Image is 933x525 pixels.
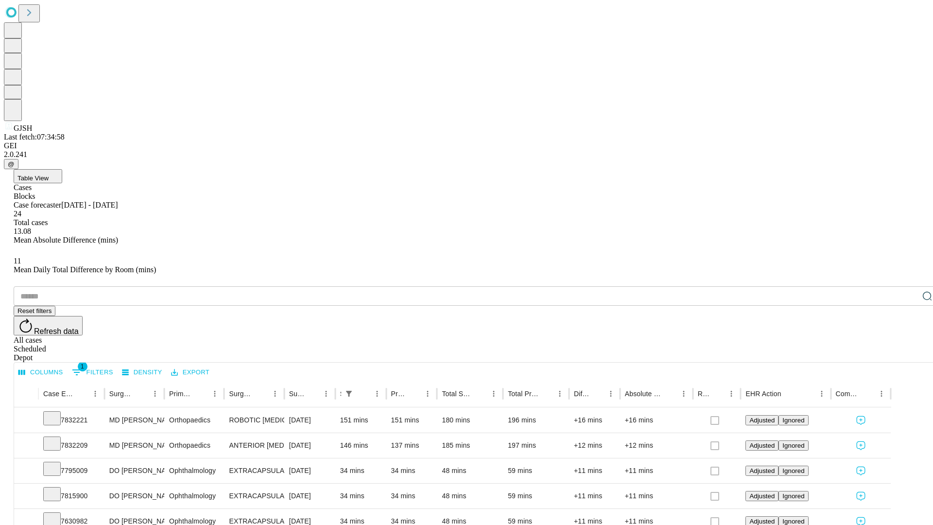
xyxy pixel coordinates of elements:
[553,387,567,401] button: Menu
[778,466,808,476] button: Ignored
[14,265,156,274] span: Mean Daily Total Difference by Room (mins)
[340,458,381,483] div: 34 mins
[19,488,34,505] button: Expand
[319,387,333,401] button: Menu
[14,316,83,335] button: Refresh data
[875,387,888,401] button: Menu
[421,387,434,401] button: Menu
[342,387,356,401] div: 1 active filter
[778,440,808,451] button: Ignored
[391,408,432,433] div: 151 mins
[487,387,501,401] button: Menu
[749,442,775,449] span: Adjusted
[43,458,100,483] div: 7795009
[508,433,564,458] div: 197 mins
[574,458,615,483] div: +11 mins
[208,387,222,401] button: Menu
[508,408,564,433] div: 196 mins
[778,415,808,425] button: Ignored
[711,387,725,401] button: Sort
[604,387,618,401] button: Menu
[14,227,31,235] span: 13.08
[442,408,498,433] div: 180 mins
[574,484,615,508] div: +11 mins
[109,484,159,508] div: DO [PERSON_NAME]
[148,387,162,401] button: Menu
[19,463,34,480] button: Expand
[677,387,691,401] button: Menu
[120,365,165,380] button: Density
[745,466,778,476] button: Adjusted
[590,387,604,401] button: Sort
[8,160,15,168] span: @
[473,387,487,401] button: Sort
[14,210,21,218] span: 24
[17,307,52,315] span: Reset filters
[745,390,781,398] div: EHR Action
[169,390,193,398] div: Primary Service
[782,417,804,424] span: Ignored
[255,387,268,401] button: Sort
[749,467,775,474] span: Adjusted
[836,390,860,398] div: Comments
[663,387,677,401] button: Sort
[508,484,564,508] div: 59 mins
[745,415,778,425] button: Adjusted
[14,169,62,183] button: Table View
[782,467,804,474] span: Ignored
[194,387,208,401] button: Sort
[109,408,159,433] div: MD [PERSON_NAME] [PERSON_NAME]
[340,390,341,398] div: Scheduled In Room Duration
[169,458,219,483] div: Ophthalmology
[782,518,804,525] span: Ignored
[229,458,279,483] div: EXTRACAPSULAR CATARACT REMOVAL WITH [MEDICAL_DATA]
[14,257,21,265] span: 11
[625,484,688,508] div: +11 mins
[782,492,804,500] span: Ignored
[4,159,18,169] button: @
[289,390,305,398] div: Surgery Date
[289,458,330,483] div: [DATE]
[749,518,775,525] span: Adjusted
[19,412,34,429] button: Expand
[4,133,65,141] span: Last fetch: 07:34:58
[698,390,710,398] div: Resolved in EHR
[357,387,370,401] button: Sort
[268,387,282,401] button: Menu
[861,387,875,401] button: Sort
[725,387,738,401] button: Menu
[508,458,564,483] div: 59 mins
[625,408,688,433] div: +16 mins
[169,433,219,458] div: Orthopaedics
[135,387,148,401] button: Sort
[340,408,381,433] div: 151 mins
[289,408,330,433] div: [DATE]
[75,387,88,401] button: Sort
[109,390,134,398] div: Surgeon Name
[229,484,279,508] div: EXTRACAPSULAR CATARACT REMOVAL WITH [MEDICAL_DATA]
[69,365,116,380] button: Show filters
[229,433,279,458] div: ANTERIOR [MEDICAL_DATA] TOTAL HIP
[14,124,32,132] span: GJSH
[745,491,778,501] button: Adjusted
[749,417,775,424] span: Adjusted
[169,365,212,380] button: Export
[749,492,775,500] span: Adjusted
[16,365,66,380] button: Select columns
[43,484,100,508] div: 7815900
[88,387,102,401] button: Menu
[625,458,688,483] div: +11 mins
[14,201,61,209] span: Case forecaster
[370,387,384,401] button: Menu
[782,387,796,401] button: Sort
[169,484,219,508] div: Ophthalmology
[109,458,159,483] div: DO [PERSON_NAME]
[4,150,929,159] div: 2.0.241
[442,433,498,458] div: 185 mins
[574,433,615,458] div: +12 mins
[391,458,432,483] div: 34 mins
[391,484,432,508] div: 34 mins
[229,390,253,398] div: Surgery Name
[43,408,100,433] div: 7832221
[391,390,407,398] div: Predicted In Room Duration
